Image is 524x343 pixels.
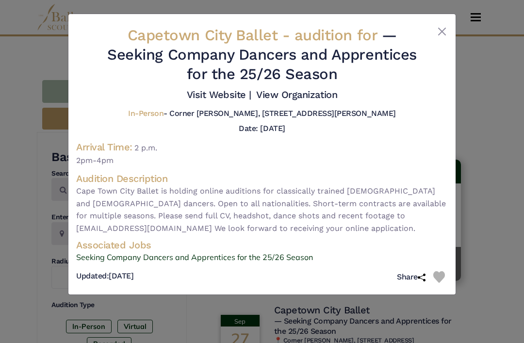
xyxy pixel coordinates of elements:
[76,251,448,264] a: Seeking Company Dancers and Apprentices for the 25/26 Season
[128,109,395,119] h5: - Corner [PERSON_NAME], [STREET_ADDRESS][PERSON_NAME]
[397,272,426,282] h5: Share
[128,26,382,44] span: Capetown City Ballet -
[134,143,157,152] span: 2 p.m.
[107,26,416,83] span: — Seeking Company Dancers and Apprentices for the 25/26 Season
[128,109,164,118] span: In-Person
[76,172,448,185] h4: Audition Description
[436,26,448,37] button: Close
[76,185,448,234] span: Cape Town City Ballet is holding online auditions for classically trained [DEMOGRAPHIC_DATA] and ...
[239,124,285,133] h5: Date: [DATE]
[295,26,377,44] span: audition for
[256,89,337,100] a: View Organization
[76,154,448,167] span: 2pm-4pm
[76,271,109,280] span: Updated:
[76,239,448,251] h4: Associated Jobs
[187,89,251,100] a: Visit Website |
[76,141,132,153] h4: Arrival Time:
[76,271,133,281] h5: [DATE]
